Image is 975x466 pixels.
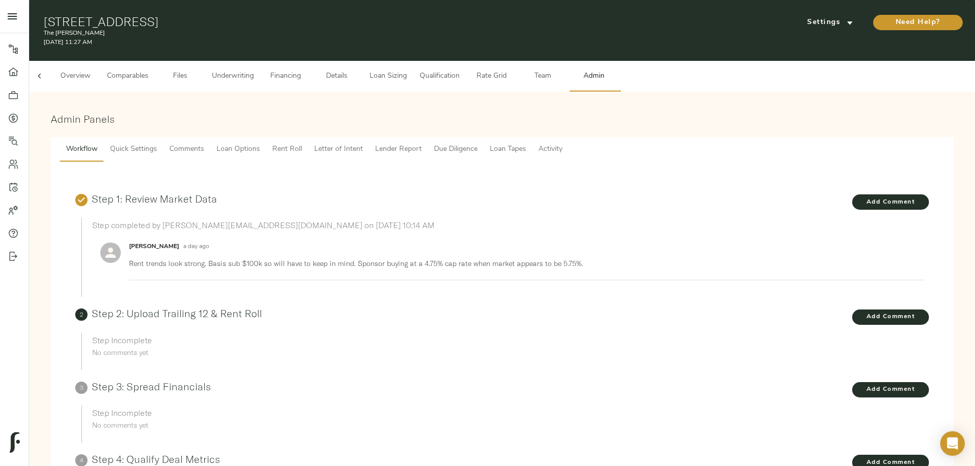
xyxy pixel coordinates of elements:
[317,70,356,83] span: Details
[92,406,925,420] h6: Step Incomplete
[169,143,204,156] span: Comments
[51,113,954,125] h3: Admin Panels
[314,143,363,156] span: Letter of Intent
[80,310,83,318] text: 2
[420,70,460,83] span: Qualification
[852,197,929,208] span: Add Comment
[490,143,526,156] span: Loan Tapes
[792,15,869,30] button: Settings
[129,258,917,269] p: Rent trends look strong. Basis sub $100k so will have to keep in mind. Sponsor buying at a 4.75% ...
[538,143,562,156] span: Activity
[107,70,148,83] span: Comparables
[92,347,925,358] p: No comments yet
[92,380,211,393] a: Step 3: Spread Financials
[10,432,20,453] img: logo
[44,29,655,38] p: The [PERSON_NAME]
[472,70,511,83] span: Rate Grid
[852,309,929,325] button: Add Comment
[375,143,422,156] span: Lender Report
[216,143,260,156] span: Loan Options
[852,194,929,210] button: Add Comment
[92,453,220,465] a: Step 4: Qualify Deal Metrics
[66,143,98,156] span: Workflow
[92,192,217,205] a: Step 1: Review Market Data
[92,307,262,320] a: Step 2: Upload Trailing 12 & Rent Roll
[161,70,200,83] span: Files
[369,70,407,83] span: Loan Sizing
[129,243,179,250] strong: [PERSON_NAME]
[56,70,95,83] span: Overview
[92,333,925,347] h6: Step Incomplete
[272,143,302,156] span: Rent Roll
[266,70,305,83] span: Financing
[92,218,925,232] h6: Step completed by [PERSON_NAME][EMAIL_ADDRESS][DOMAIN_NAME] on [DATE] 10:14 AM
[212,70,254,83] span: Underwriting
[852,384,929,395] span: Add Comment
[873,15,963,30] button: Need Help?
[802,16,858,29] span: Settings
[80,384,83,391] text: 3
[434,143,478,156] span: Due Diligence
[110,143,157,156] span: Quick Settings
[940,431,965,456] div: Open Intercom Messenger
[92,420,925,430] p: No comments yet
[852,312,929,322] span: Add Comment
[883,16,952,29] span: Need Help?
[183,243,209,250] span: a day ago
[80,456,83,464] text: 4
[523,70,562,83] span: Team
[44,14,655,29] h1: [STREET_ADDRESS]
[574,70,613,83] span: Admin
[852,382,929,397] button: Add Comment
[44,38,655,47] p: [DATE] 11:27 AM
